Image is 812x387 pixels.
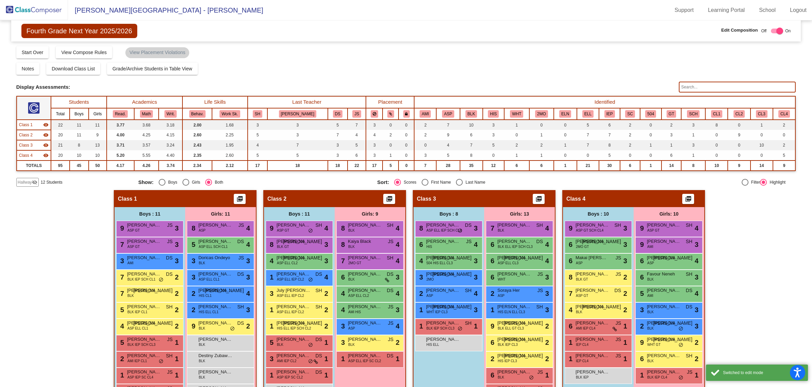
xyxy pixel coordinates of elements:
[640,161,661,171] td: 1
[667,110,676,118] button: GT
[248,150,267,161] td: 5
[436,130,460,140] td: 9
[460,130,483,140] td: 6
[387,222,393,229] span: SH
[554,161,577,171] td: 1
[43,153,49,158] mat-icon: visibility
[634,207,704,221] div: Girls: 10
[463,179,485,185] div: Last Name
[399,130,414,140] td: 0
[348,120,366,130] td: 7
[164,110,177,118] button: Writ.
[640,120,661,130] td: 0
[56,46,112,58] button: View Compose Rules
[554,120,577,130] td: 0
[563,207,634,221] div: Boys : 10
[383,140,399,150] td: 0
[488,110,499,118] button: HIS
[267,130,328,140] td: 3
[51,96,106,108] th: Students
[17,150,51,161] td: Hidden teacher - No Class Name
[703,5,751,16] a: Learning Portal
[198,222,232,229] span: [PERSON_NAME]
[267,120,328,130] td: 3
[645,110,656,118] button: 504
[32,180,37,185] mat-icon: visibility_off
[401,179,416,185] div: Scores
[682,194,694,204] button: Print Students Details
[212,130,248,140] td: 2.25
[70,108,89,120] th: Boys
[51,140,69,150] td: 21
[681,161,705,171] td: 8
[577,130,599,140] td: 7
[620,120,640,130] td: 2
[504,108,529,120] th: White
[483,130,504,140] td: 3
[785,28,791,34] span: On
[348,161,366,171] td: 22
[510,110,523,118] button: WHT
[182,161,212,171] td: 2.34
[167,222,173,229] span: JS
[248,120,267,130] td: 3
[51,150,69,161] td: 20
[19,132,33,138] span: Class 2
[529,130,554,140] td: 1
[212,140,248,150] td: 1.95
[239,222,244,229] span: JS
[328,120,348,130] td: 5
[159,150,182,161] td: 4.40
[89,108,107,120] th: Girls
[383,108,399,120] th: Keep with students
[436,161,460,171] td: 28
[399,150,414,161] td: 0
[107,96,182,108] th: Academics
[483,140,504,150] td: 5
[734,110,745,118] button: CL2
[277,222,311,229] span: [PERSON_NAME]
[533,194,545,204] button: Print Students Details
[751,108,773,120] th: Cluster 3
[328,108,348,120] th: Danielle Schmidt
[17,161,51,171] td: TOTALS
[377,179,389,185] span: Sort:
[17,120,51,130] td: Hidden teacher - No Class Name
[705,150,728,161] td: 0
[599,130,620,140] td: 7
[661,130,681,140] td: 3
[577,120,599,130] td: 5
[705,120,728,130] td: 8
[89,120,107,130] td: 11
[483,161,504,171] td: 12
[599,108,620,120] th: Individualized Education Plan
[681,140,705,150] td: 3
[212,179,223,185] div: Both
[620,161,640,171] td: 6
[681,120,705,130] td: 3
[348,140,366,150] td: 5
[134,140,159,150] td: 3.57
[705,140,728,150] td: 0
[253,110,262,118] button: SH
[134,161,159,171] td: 4.26
[118,196,137,202] span: Class 1
[328,161,348,171] td: 18
[267,196,286,202] span: Class 2
[679,82,796,92] input: Search...
[107,120,134,130] td: 3.77
[748,179,760,185] div: Filter
[625,110,635,118] button: SC
[414,120,436,130] td: 2
[661,161,681,171] td: 14
[114,207,185,221] div: Boys : 11
[61,50,107,55] span: View Compose Rules
[52,66,95,71] span: Download Class List
[70,130,89,140] td: 11
[497,222,531,229] span: [PERSON_NAME]
[17,140,51,150] td: Hidden teacher - No Class Name
[773,161,795,171] td: 9
[773,130,795,140] td: 0
[383,120,399,130] td: 0
[234,194,246,204] button: Print Students Details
